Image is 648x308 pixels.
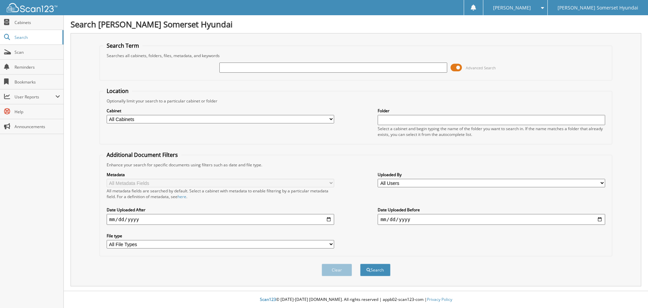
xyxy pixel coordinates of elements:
span: Scan [15,49,60,55]
span: Cabinets [15,20,60,25]
div: © [DATE]-[DATE] [DOMAIN_NAME]. All rights reserved | appb02-scan123-com | [64,291,648,308]
span: Scan123 [260,297,276,302]
label: Cabinet [107,108,334,114]
span: Advanced Search [466,65,496,70]
div: All metadata fields are searched by default. Select a cabinet with metadata to enable filtering b... [107,188,334,199]
label: Folder [378,108,605,114]
div: Searches all cabinets, folders, files, metadata, and keywords [103,53,609,58]
span: Reminders [15,64,60,70]
label: Date Uploaded Before [378,207,605,213]
h1: Search [PERSON_NAME] Somerset Hyundai [71,19,641,30]
span: [PERSON_NAME] [493,6,531,10]
a: Privacy Policy [427,297,452,302]
span: Search [15,34,59,40]
input: start [107,214,334,225]
span: Announcements [15,124,60,129]
span: [PERSON_NAME] Somerset Hyundai [558,6,638,10]
a: here [178,194,186,199]
span: User Reports [15,94,55,100]
span: Bookmarks [15,79,60,85]
div: Enhance your search for specific documents using filters such as date and file type. [103,162,609,168]
div: Select a cabinet and begin typing the name of the folder you want to search in. If the name match... [378,126,605,137]
label: Date Uploaded After [107,207,334,213]
button: Search [360,264,390,276]
button: Clear [322,264,352,276]
div: Optionally limit your search to a particular cabinet or folder [103,98,609,104]
label: Metadata [107,172,334,177]
legend: Search Term [103,42,142,49]
label: File type [107,233,334,239]
img: scan123-logo-white.svg [7,3,57,12]
label: Uploaded By [378,172,605,177]
legend: Additional Document Filters [103,151,181,159]
legend: Location [103,87,132,95]
input: end [378,214,605,225]
span: Help [15,109,60,115]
